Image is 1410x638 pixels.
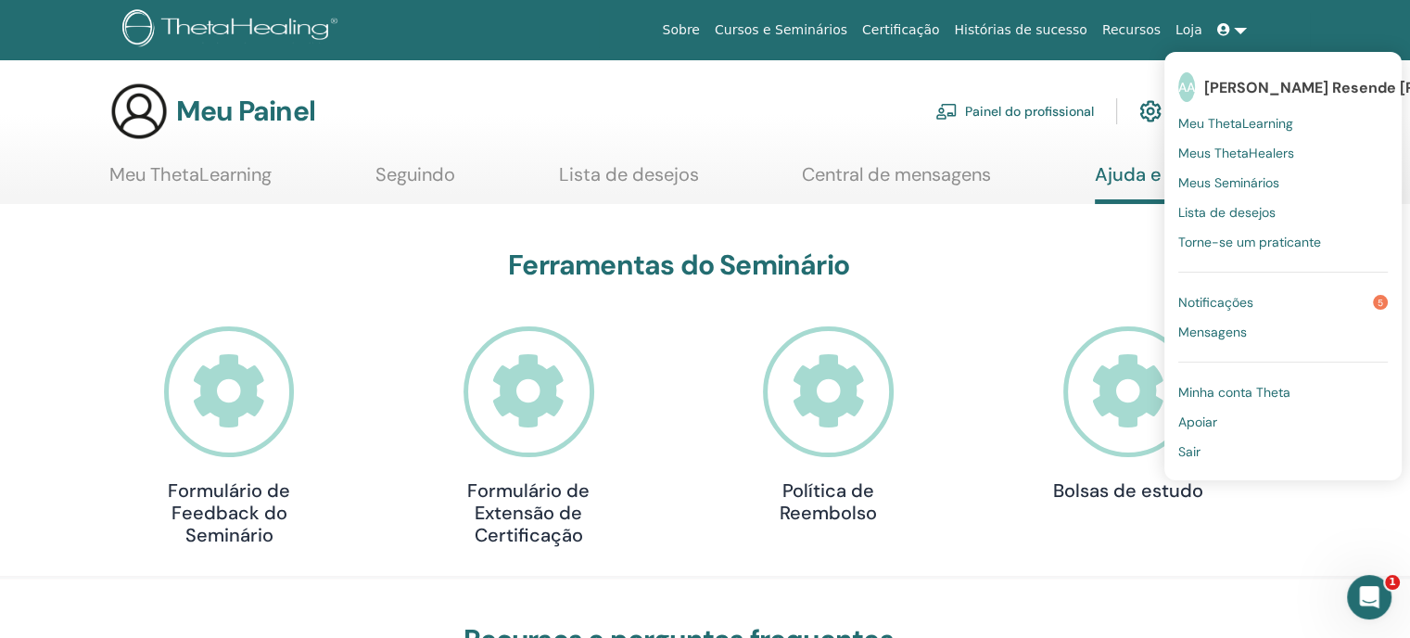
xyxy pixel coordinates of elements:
font: Meus ThetaHealers [1178,145,1294,161]
font: Meu Painel [176,93,315,129]
font: Loja [1175,22,1202,37]
a: Torne-se um praticante [1178,227,1388,257]
font: Formulário de Extensão de Certificação [467,478,590,547]
a: Ajuda e Recursos [1095,163,1247,204]
font: Política de Reembolso [780,478,877,525]
a: Política de Reembolso [736,326,921,524]
font: Sair [1178,443,1200,460]
font: Meus Seminários [1178,174,1279,191]
font: Notificações [1178,294,1253,311]
font: Mensagens [1178,324,1247,340]
font: Meu ThetaLearning [109,162,272,186]
a: Notificações5 [1178,287,1388,317]
a: Seguindo [375,163,455,199]
font: Ajuda e Recursos [1095,162,1247,186]
font: Sobre [662,22,699,37]
a: Minha conta Theta [1178,377,1388,407]
a: Sobre [654,13,706,47]
a: Formulário de Feedback do Seminário [136,326,322,546]
a: Meu ThetaLearning [109,163,272,199]
a: Lista de desejos [559,163,699,199]
font: Cursos e Seminários [715,22,847,37]
a: Lista de desejos [1178,198,1388,227]
a: Bolsas de estudo [1035,326,1221,502]
a: Loja [1168,13,1210,47]
font: Formulário de Feedback do Seminário [168,478,290,547]
a: Central de mensagens [802,163,991,199]
img: chalkboard-teacher.svg [935,103,958,120]
font: 5 [1378,297,1383,309]
a: Sair [1178,437,1388,466]
a: Minha conta [1139,91,1245,132]
font: Bolsas de estudo [1053,478,1203,503]
font: Lista de desejos [559,162,699,186]
font: Painel do profissional [965,104,1094,121]
font: Torne-se um praticante [1178,234,1321,250]
iframe: Chat ao vivo do Intercom [1347,575,1391,619]
a: Meus ThetaHealers [1178,138,1388,168]
font: Lista de desejos [1178,204,1276,221]
font: AA [1178,79,1195,96]
a: Meus Seminários [1178,168,1388,198]
a: Histórias de sucesso [946,13,1094,47]
font: Seguindo [375,162,455,186]
a: Meu ThetaLearning [1178,108,1388,138]
a: Formulário de Extensão de Certificação [436,326,621,546]
a: Mensagens [1178,317,1388,347]
img: generic-user-icon.jpg [109,82,169,141]
a: Recursos [1095,13,1168,47]
font: 1 [1389,576,1396,588]
font: Histórias de sucesso [954,22,1086,37]
font: Recursos [1102,22,1161,37]
font: Meu ThetaLearning [1178,115,1293,132]
font: Ferramentas do Seminário [508,247,849,283]
font: Apoiar [1178,414,1217,430]
font: Minha conta Theta [1178,384,1290,401]
a: AA[PERSON_NAME] Resende [PERSON_NAME] [1178,66,1388,108]
a: Painel do profissional [935,91,1094,132]
font: Central de mensagens [802,162,991,186]
a: Cursos e Seminários [707,13,855,47]
a: Apoiar [1178,407,1388,437]
img: logo.png [122,9,344,51]
font: Certificação [862,22,939,37]
a: Certificação [855,13,946,47]
img: cog.svg [1139,96,1162,127]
